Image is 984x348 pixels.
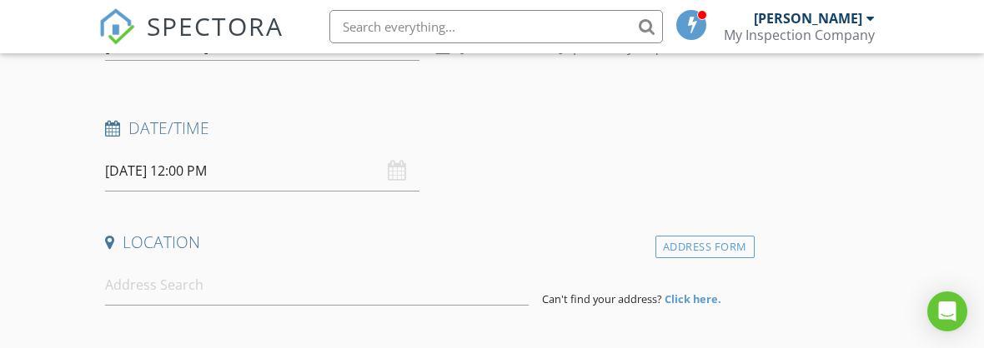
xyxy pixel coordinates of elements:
label: [PERSON_NAME] specifically requested [459,38,702,55]
span: SPECTORA [147,8,284,43]
div: Open Intercom Messenger [927,291,967,331]
img: The Best Home Inspection Software - Spectora [98,8,135,45]
input: Address Search [105,265,529,306]
h4: Location [105,231,748,253]
span: Can't find your address? [542,291,662,306]
input: Search everything... [329,10,663,43]
a: SPECTORA [98,22,284,57]
h4: Date/Time [105,117,748,139]
div: My Inspection Company [724,27,875,43]
div: Address Form [655,236,755,258]
strong: Click here. [665,291,721,306]
div: [PERSON_NAME] [754,10,862,27]
input: Select date [105,151,419,191]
